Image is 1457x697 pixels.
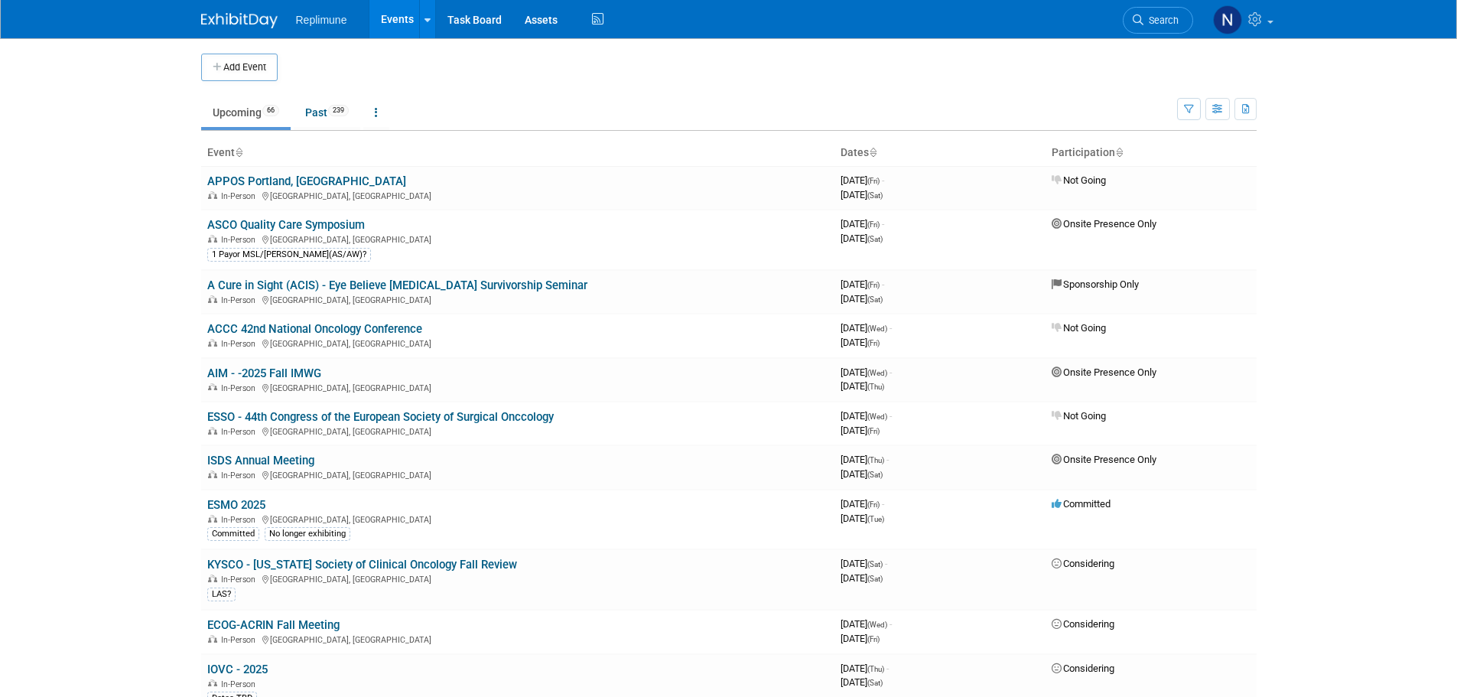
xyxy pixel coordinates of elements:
span: [DATE] [841,322,892,334]
button: Add Event [201,54,278,81]
div: Committed [207,527,259,541]
div: [GEOGRAPHIC_DATA], [GEOGRAPHIC_DATA] [207,513,828,525]
span: [DATE] [841,278,884,290]
span: (Sat) [867,191,883,200]
span: [DATE] [841,425,880,436]
span: [DATE] [841,218,884,230]
span: Not Going [1052,322,1106,334]
a: A Cure in Sight (ACIS) - Eye Believe [MEDICAL_DATA] Survivorship Seminar [207,278,587,292]
span: - [886,454,889,465]
span: [DATE] [841,293,883,305]
span: Onsite Presence Only [1052,366,1156,378]
span: [DATE] [841,189,883,200]
span: [DATE] [841,233,883,244]
span: (Fri) [867,177,880,185]
a: ESSO - 44th Congress of the European Society of Surgical Onccology [207,410,554,424]
img: In-Person Event [208,515,217,523]
span: [DATE] [841,513,884,524]
a: APPOS Portland, [GEOGRAPHIC_DATA] [207,174,406,188]
a: Past239 [294,98,360,127]
span: (Sat) [867,575,883,583]
span: [DATE] [841,558,887,569]
span: In-Person [221,515,260,525]
span: Search [1143,15,1179,26]
span: - [882,174,884,186]
span: (Wed) [867,324,887,333]
span: In-Person [221,295,260,305]
span: - [889,322,892,334]
th: Dates [834,140,1046,166]
span: Considering [1052,618,1114,630]
span: (Sat) [867,471,883,479]
span: 239 [328,105,349,116]
span: In-Person [221,191,260,201]
img: In-Person Event [208,471,217,478]
span: (Fri) [867,500,880,509]
a: Upcoming66 [201,98,291,127]
img: In-Person Event [208,427,217,435]
span: [DATE] [841,337,880,348]
a: AIM - -2025 Fall IMWG [207,366,321,380]
img: In-Person Event [208,339,217,347]
span: (Fri) [867,281,880,289]
span: (Sat) [867,235,883,243]
div: [GEOGRAPHIC_DATA], [GEOGRAPHIC_DATA] [207,337,828,349]
span: [DATE] [841,468,883,480]
span: Sponsorship Only [1052,278,1139,290]
a: ECOG-ACRIN Fall Meeting [207,618,340,632]
span: [DATE] [841,174,884,186]
a: KYSCO - [US_STATE] Society of Clinical Oncology Fall Review [207,558,517,572]
img: In-Person Event [208,383,217,391]
span: (Thu) [867,665,884,673]
span: - [882,278,884,290]
span: In-Person [221,339,260,349]
a: ASCO Quality Care Symposium [207,218,365,232]
span: (Wed) [867,412,887,421]
span: (Fri) [867,427,880,435]
span: (Sat) [867,295,883,304]
a: ACCC 42nd National Oncology Conference [207,322,422,336]
span: (Thu) [867,456,884,464]
span: (Thu) [867,383,884,391]
div: [GEOGRAPHIC_DATA], [GEOGRAPHIC_DATA] [207,189,828,201]
span: (Sat) [867,560,883,568]
span: [DATE] [841,633,880,644]
th: Participation [1046,140,1257,166]
span: (Fri) [867,220,880,229]
a: Sort by Participation Type [1115,146,1123,158]
div: [GEOGRAPHIC_DATA], [GEOGRAPHIC_DATA] [207,572,828,585]
span: In-Person [221,235,260,245]
span: 66 [262,105,279,116]
span: In-Person [221,383,260,393]
span: [DATE] [841,572,883,584]
a: Sort by Start Date [869,146,876,158]
a: Search [1123,7,1193,34]
span: [DATE] [841,498,884,510]
span: (Wed) [867,620,887,629]
span: - [889,410,892,422]
span: Onsite Presence Only [1052,218,1156,230]
span: - [886,663,889,674]
span: [DATE] [841,663,889,674]
span: - [882,218,884,230]
span: Committed [1052,498,1111,510]
span: - [889,366,892,378]
img: In-Person Event [208,235,217,243]
span: In-Person [221,635,260,645]
span: [DATE] [841,454,889,465]
div: [GEOGRAPHIC_DATA], [GEOGRAPHIC_DATA] [207,233,828,245]
img: In-Person Event [208,635,217,643]
span: In-Person [221,575,260,585]
a: ISDS Annual Meeting [207,454,314,467]
img: ExhibitDay [201,13,278,28]
span: (Sat) [867,679,883,687]
img: In-Person Event [208,191,217,199]
div: [GEOGRAPHIC_DATA], [GEOGRAPHIC_DATA] [207,633,828,645]
span: (Wed) [867,369,887,377]
a: Sort by Event Name [235,146,242,158]
span: Not Going [1052,174,1106,186]
span: [DATE] [841,380,884,392]
span: Replimune [296,14,347,26]
span: - [882,498,884,510]
span: (Tue) [867,515,884,523]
